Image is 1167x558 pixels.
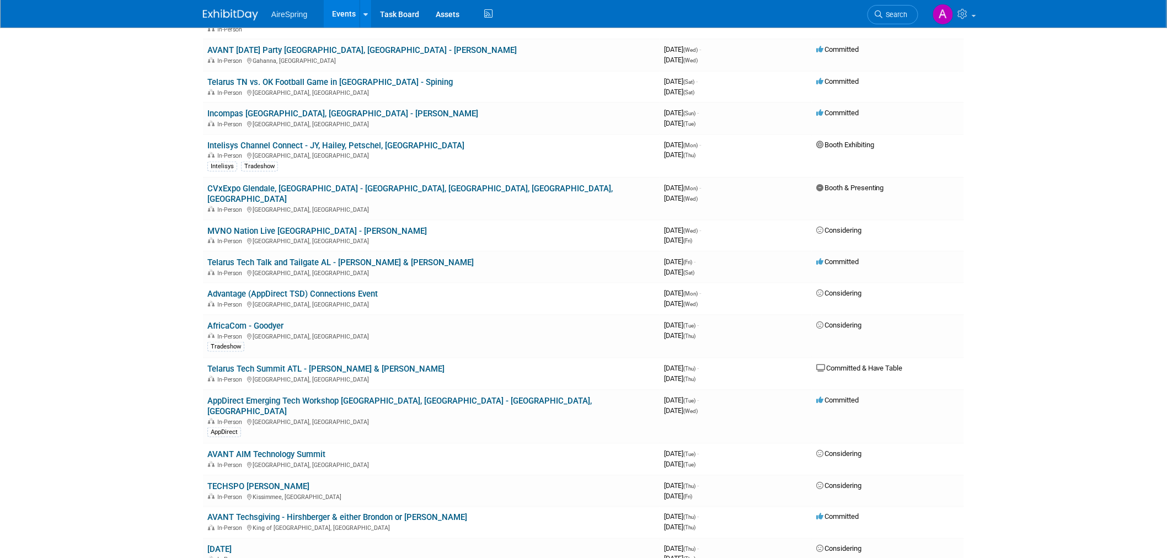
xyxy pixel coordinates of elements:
[699,141,701,149] span: -
[683,110,695,116] span: (Sun)
[207,162,237,171] div: Intelisys
[816,289,861,297] span: Considering
[207,109,478,119] a: Incompas [GEOGRAPHIC_DATA], [GEOGRAPHIC_DATA] - [PERSON_NAME]
[207,226,427,236] a: MVNO Nation Live [GEOGRAPHIC_DATA] - [PERSON_NAME]
[683,152,695,158] span: (Thu)
[217,238,245,245] span: In-Person
[664,321,699,329] span: [DATE]
[816,513,859,521] span: Committed
[882,10,908,19] span: Search
[816,77,859,85] span: Committed
[664,236,692,244] span: [DATE]
[664,545,699,553] span: [DATE]
[207,289,378,299] a: Advantage (AppDirect TSD) Connections Event
[683,121,695,127] span: (Tue)
[207,141,464,151] a: Intelisys Channel Connect - JY, Hailey, Petschel, [GEOGRAPHIC_DATA]
[697,449,699,458] span: -
[207,151,655,159] div: [GEOGRAPHIC_DATA], [GEOGRAPHIC_DATA]
[664,299,698,308] span: [DATE]
[933,4,954,25] img: Aila Ortiaga
[208,26,215,31] img: In-Person Event
[683,57,698,63] span: (Wed)
[699,289,701,297] span: -
[683,546,695,552] span: (Thu)
[664,184,701,192] span: [DATE]
[683,228,698,234] span: (Wed)
[208,121,215,126] img: In-Person Event
[697,481,699,490] span: -
[816,364,903,372] span: Committed & Have Table
[207,321,283,331] a: AfricaCom - Goodyer
[683,270,694,276] span: (Sat)
[207,331,655,340] div: [GEOGRAPHIC_DATA], [GEOGRAPHIC_DATA]
[683,333,695,339] span: (Thu)
[241,162,278,171] div: Tradeshow
[664,331,695,340] span: [DATE]
[664,513,699,521] span: [DATE]
[207,427,241,437] div: AppDirect
[664,481,699,490] span: [DATE]
[217,525,245,532] span: In-Person
[208,206,215,212] img: In-Person Event
[207,481,309,491] a: TECHSPO [PERSON_NAME]
[208,89,215,95] img: In-Person Event
[683,238,692,244] span: (Fri)
[699,45,701,53] span: -
[697,109,699,117] span: -
[664,56,698,64] span: [DATE]
[683,47,698,53] span: (Wed)
[696,77,698,85] span: -
[683,259,692,265] span: (Fri)
[697,396,699,404] span: -
[208,376,215,382] img: In-Person Event
[664,88,694,96] span: [DATE]
[664,141,701,149] span: [DATE]
[683,366,695,372] span: (Thu)
[207,513,467,523] a: AVANT Techsgiving - Hirshberger & either Brondon or [PERSON_NAME]
[664,268,694,276] span: [DATE]
[217,270,245,277] span: In-Person
[699,226,701,234] span: -
[217,206,245,213] span: In-Person
[207,396,592,416] a: AppDirect Emerging Tech Workshop [GEOGRAPHIC_DATA], [GEOGRAPHIC_DATA] - [GEOGRAPHIC_DATA], [GEOGR...
[203,9,258,20] img: ExhibitDay
[208,493,215,499] img: In-Person Event
[217,121,245,128] span: In-Person
[697,321,699,329] span: -
[207,205,655,213] div: [GEOGRAPHIC_DATA], [GEOGRAPHIC_DATA]
[816,141,874,149] span: Booth Exhibiting
[207,268,655,277] div: [GEOGRAPHIC_DATA], [GEOGRAPHIC_DATA]
[664,406,698,415] span: [DATE]
[207,449,325,459] a: AVANT AIM Technology Summit
[664,492,692,500] span: [DATE]
[208,238,215,243] img: In-Person Event
[208,152,215,158] img: In-Person Event
[207,184,613,204] a: CVxExpo Glendale, [GEOGRAPHIC_DATA] - [GEOGRAPHIC_DATA], [GEOGRAPHIC_DATA], [GEOGRAPHIC_DATA], [G...
[699,184,701,192] span: -
[207,417,655,426] div: [GEOGRAPHIC_DATA], [GEOGRAPHIC_DATA]
[208,333,215,339] img: In-Person Event
[816,545,861,553] span: Considering
[217,26,245,33] span: In-Person
[208,301,215,307] img: In-Person Event
[683,462,695,468] span: (Tue)
[664,77,698,85] span: [DATE]
[683,185,698,191] span: (Mon)
[208,525,215,530] img: In-Person Event
[816,109,859,117] span: Committed
[816,396,859,404] span: Committed
[271,10,307,19] span: AireSpring
[208,57,215,63] img: In-Person Event
[207,492,655,501] div: Kissimmee, [GEOGRAPHIC_DATA]
[207,257,474,267] a: Telarus Tech Talk and Tailgate AL - [PERSON_NAME] & [PERSON_NAME]
[697,545,699,553] span: -
[207,236,655,245] div: [GEOGRAPHIC_DATA], [GEOGRAPHIC_DATA]
[694,257,695,266] span: -
[683,398,695,404] span: (Tue)
[683,514,695,521] span: (Thu)
[207,56,655,65] div: Gahanna, [GEOGRAPHIC_DATA]
[208,270,215,275] img: In-Person Event
[664,119,695,127] span: [DATE]
[664,364,699,372] span: [DATE]
[207,88,655,96] div: [GEOGRAPHIC_DATA], [GEOGRAPHIC_DATA]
